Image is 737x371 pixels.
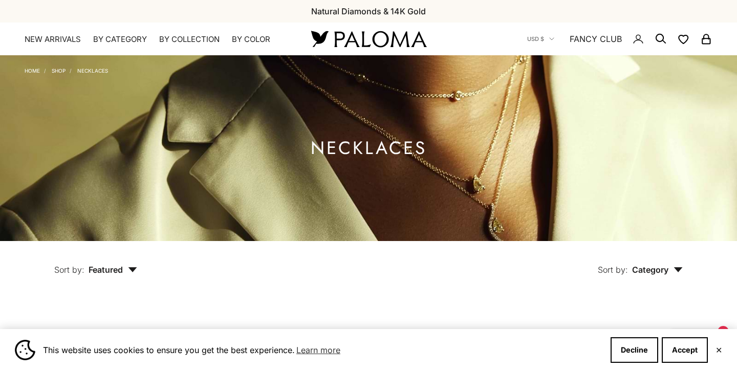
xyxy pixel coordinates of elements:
a: Home [25,68,40,74]
button: Sort by: Featured [31,241,161,284]
span: Category [632,265,683,275]
summary: By Color [232,34,270,45]
nav: Secondary navigation [527,23,712,55]
img: Cookie banner [15,340,35,360]
span: USD $ [527,34,544,43]
button: USD $ [527,34,554,43]
a: Necklaces [77,68,108,74]
a: Shop [52,68,66,74]
button: Sort by: Category [574,241,706,284]
p: Natural Diamonds & 14K Gold [311,5,426,18]
a: FANCY CLUB [570,32,622,46]
span: Featured [89,265,137,275]
span: Sort by: [54,265,84,275]
a: NEW ARRIVALS [25,34,81,45]
nav: Breadcrumb [25,66,108,74]
button: Decline [611,337,658,363]
summary: By Collection [159,34,220,45]
button: Close [716,347,722,353]
nav: Primary navigation [25,34,287,45]
span: This website uses cookies to ensure you get the best experience. [43,342,602,358]
h1: Necklaces [311,142,427,155]
a: Learn more [295,342,342,358]
span: Sort by: [598,265,628,275]
button: Accept [662,337,708,363]
summary: By Category [93,34,147,45]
